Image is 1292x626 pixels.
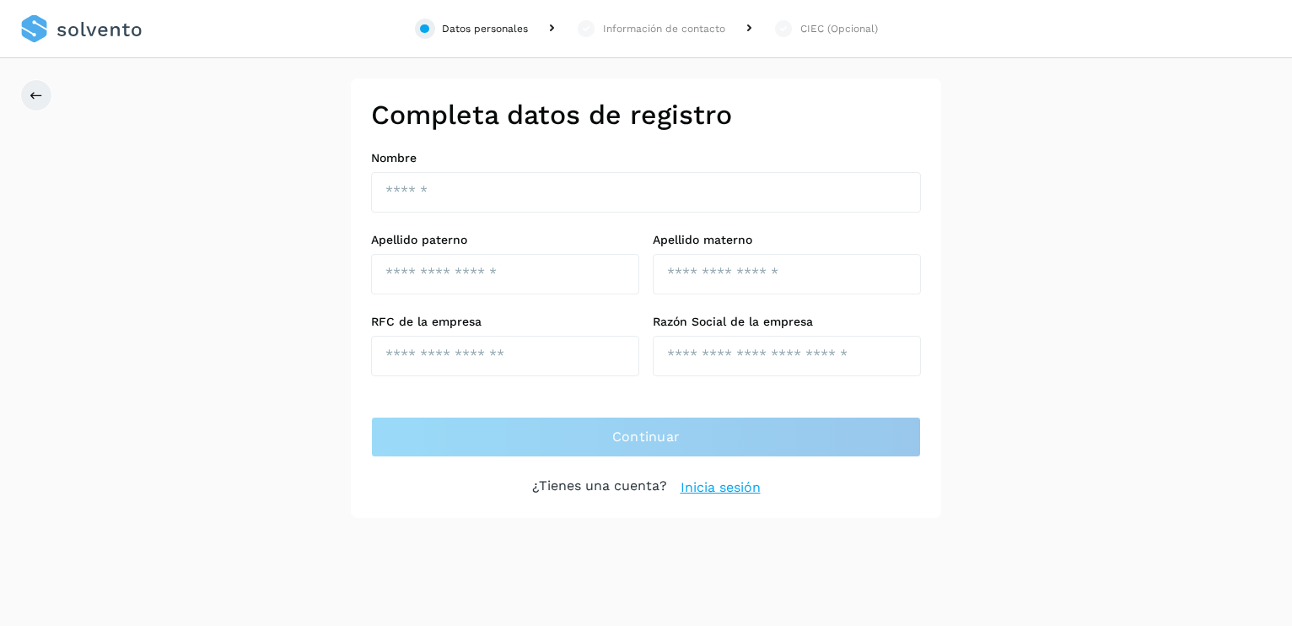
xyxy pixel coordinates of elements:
[681,478,761,498] a: Inicia sesión
[371,417,921,457] button: Continuar
[371,233,639,247] label: Apellido paterno
[612,428,681,446] span: Continuar
[653,315,921,329] label: Razón Social de la empresa
[603,21,725,36] div: Información de contacto
[532,478,667,498] p: ¿Tienes una cuenta?
[371,99,921,131] h2: Completa datos de registro
[800,21,878,36] div: CIEC (Opcional)
[371,315,639,329] label: RFC de la empresa
[371,151,921,165] label: Nombre
[653,233,921,247] label: Apellido materno
[442,21,528,36] div: Datos personales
